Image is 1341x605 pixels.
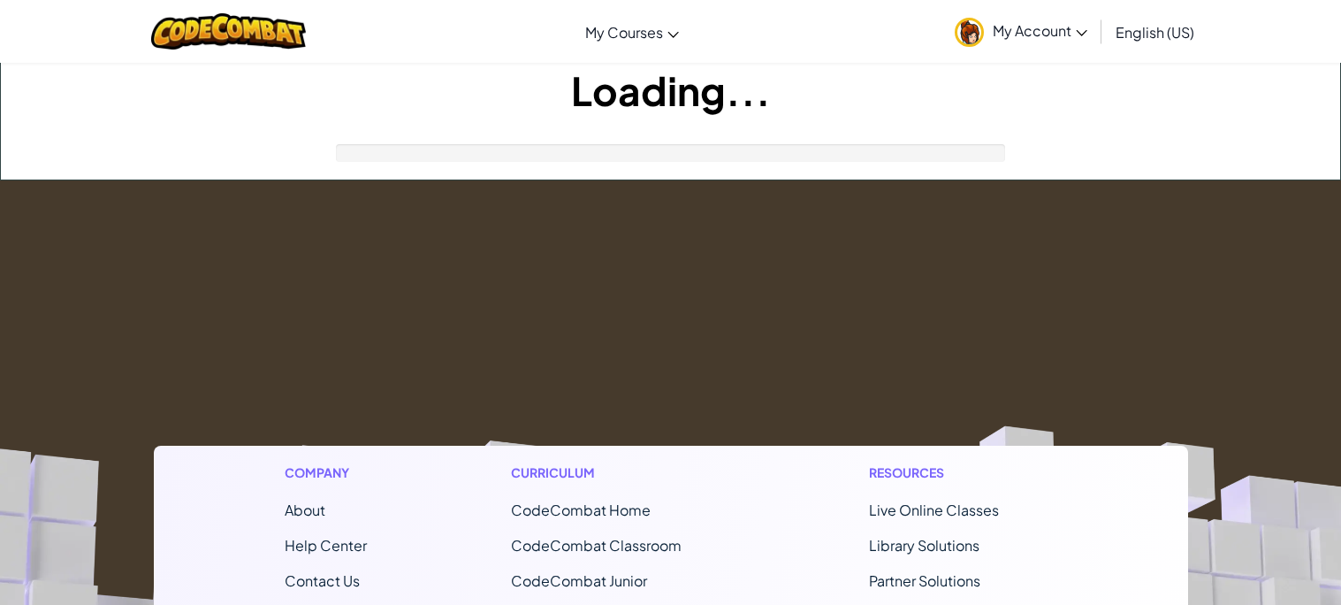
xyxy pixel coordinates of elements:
a: English (US) [1107,8,1203,56]
a: My Courses [576,8,688,56]
h1: Resources [869,463,1057,482]
span: CodeCombat Home [511,501,651,519]
span: My Account [993,21,1087,40]
a: CodeCombat Junior [511,571,647,590]
span: English (US) [1116,23,1194,42]
a: Help Center [285,536,367,555]
h1: Company [285,463,367,482]
h1: Loading... [1,63,1340,118]
img: CodeCombat logo [151,13,306,50]
img: avatar [955,18,984,47]
h1: Curriculum [511,463,725,482]
a: About [285,501,325,519]
span: Contact Us [285,571,360,590]
a: Library Solutions [869,536,979,555]
a: My Account [946,4,1096,59]
span: My Courses [585,23,663,42]
a: CodeCombat Classroom [511,536,682,555]
a: Partner Solutions [869,571,980,590]
a: Live Online Classes [869,501,999,519]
